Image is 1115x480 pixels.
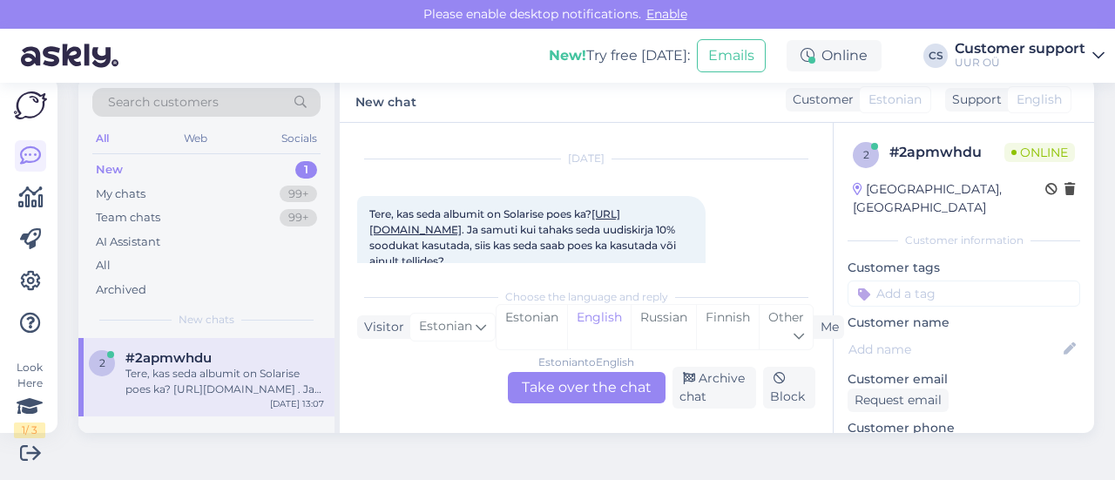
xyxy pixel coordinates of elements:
span: Estonian [419,317,472,336]
div: Finnish [696,305,759,349]
a: Customer supportUUR OÜ [955,42,1105,70]
div: Customer support [955,42,1085,56]
div: AI Assistant [96,233,160,251]
div: Russian [631,305,696,349]
span: English [1017,91,1062,109]
p: Customer phone [848,419,1080,437]
button: Emails [697,39,766,72]
div: [DATE] [357,151,815,166]
span: 2 [863,148,869,161]
div: 1 [295,161,317,179]
div: Try free [DATE]: [549,45,690,66]
div: CS [923,44,948,68]
div: Team chats [96,209,160,226]
div: Visitor [357,318,404,336]
span: Other [768,309,804,325]
div: Request email [848,389,949,412]
span: Tere, kas seda albumit on Solarise poes ka? . Ja samuti kui tahaks seda uudiskirja 10% soodukat k... [369,207,679,267]
div: Me [814,318,839,336]
input: Add a tag [848,281,1080,307]
div: Customer [786,91,854,109]
div: Estonian [497,305,567,349]
div: # 2apmwhdu [889,142,1004,163]
div: Socials [278,127,321,150]
span: Enable [641,6,693,22]
div: My chats [96,186,145,203]
div: Choose the language and reply [357,289,815,305]
div: 99+ [280,209,317,226]
b: New! [549,47,586,64]
p: Customer name [848,314,1080,332]
span: Online [1004,143,1075,162]
div: Take over the chat [508,372,666,403]
div: Tere, kas seda albumit on Solarise poes ka? [URL][DOMAIN_NAME] . Ja samuti kui tahaks seda uudisk... [125,366,324,397]
span: Search customers [108,93,219,112]
div: 99+ [280,186,317,203]
div: All [92,127,112,150]
div: Archived [96,281,146,299]
div: Block [763,367,815,409]
div: UUR OÜ [955,56,1085,70]
div: Web [180,127,211,150]
div: English [567,305,631,349]
div: [GEOGRAPHIC_DATA], [GEOGRAPHIC_DATA] [853,180,1045,217]
div: Online [787,40,882,71]
p: Customer email [848,370,1080,389]
div: Archive chat [672,367,757,409]
span: New chats [179,312,234,328]
p: Customer tags [848,259,1080,277]
div: 1 / 3 [14,423,45,438]
input: Add name [848,340,1060,359]
label: New chat [355,88,416,112]
img: Askly Logo [14,91,47,119]
div: Look Here [14,360,45,438]
div: New [96,161,123,179]
div: [DATE] 13:07 [270,397,324,410]
div: Customer information [848,233,1080,248]
div: Support [945,91,1002,109]
div: All [96,257,111,274]
div: Estonian to English [538,355,634,370]
span: #2apmwhdu [125,350,212,366]
span: 2 [99,356,105,369]
span: Estonian [868,91,922,109]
